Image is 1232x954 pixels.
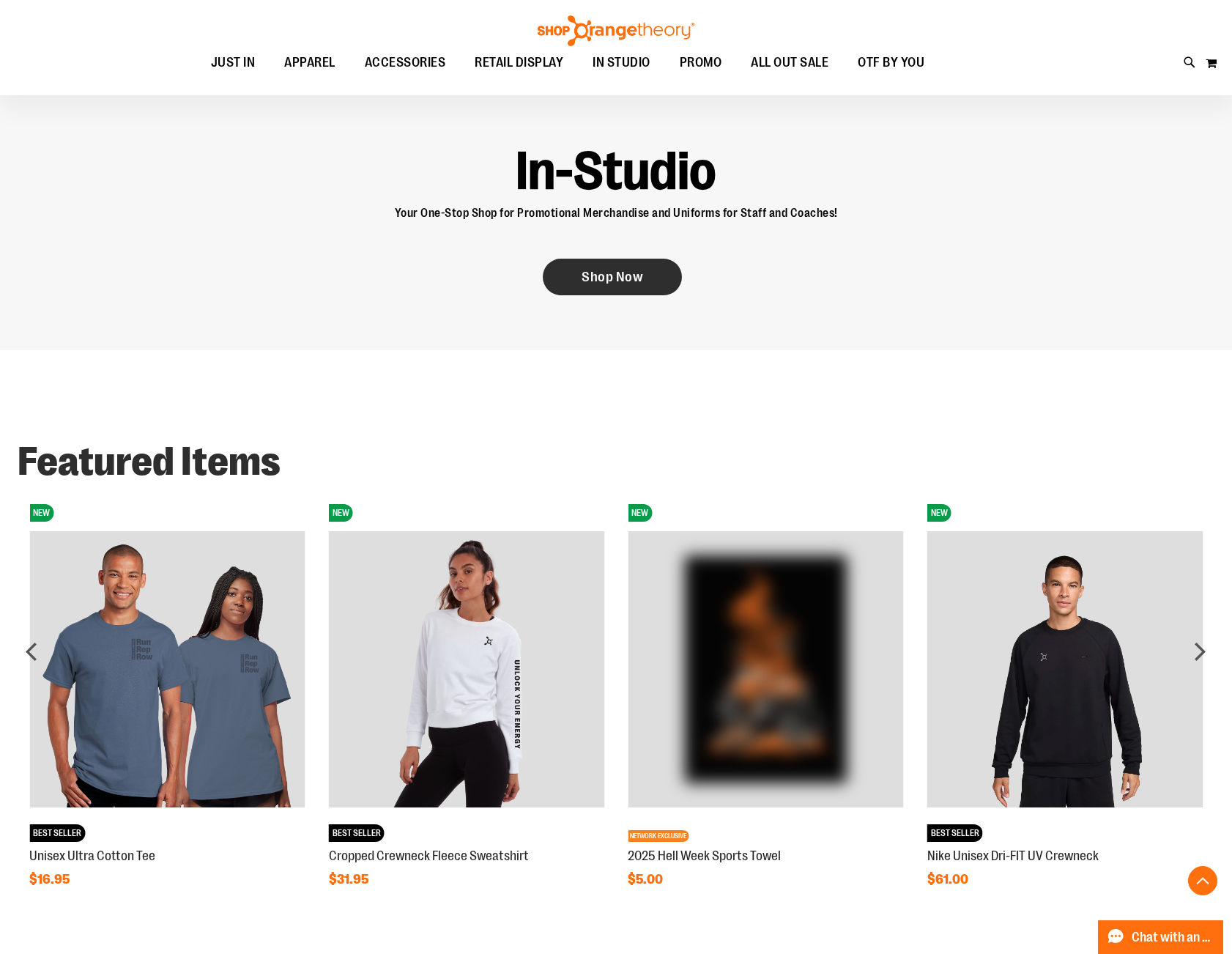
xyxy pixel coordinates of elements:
[927,531,1203,807] img: Nike Unisex Dri-FIT UV Crewneck
[329,504,353,522] span: NEW
[329,824,385,842] span: BEST SELLER
[927,848,1099,863] a: Nike Unisex Dri-FIT UV Crewneck
[365,46,446,79] span: ACCESSORIES
[628,830,689,842] span: NETWORK EXCLUSIVE
[18,637,47,666] div: prev
[535,15,697,46] img: Shop Orangetheory
[628,531,904,807] img: 2025 Hell Week Sports Towel
[329,848,529,863] a: Cropped Crewneck Fleece Sweatshirt
[329,832,605,844] a: Cropped Crewneck Fleece SweatshirtNEWBEST SELLER
[284,46,335,79] span: APPAREL
[927,872,971,887] span: $61.00
[582,269,643,285] span: Shop Now
[29,504,53,522] span: NEW
[29,872,72,887] span: $16.95
[516,141,716,201] strong: In-Studio
[475,46,563,79] span: RETAIL DISPLAY
[628,848,781,863] a: 2025 Hell Week Sports Towel
[927,824,983,842] span: BEST SELLER
[927,832,1203,844] a: Nike Unisex Dri-FIT UV CrewneckNEWBEST SELLER
[628,504,652,522] span: NEW
[628,832,904,844] a: 2025 Hell Week Sports TowelNEWNETWORK EXCLUSIVE
[329,872,371,887] span: $31.95
[29,531,305,807] img: Unisex Ultra Cotton Tee
[543,259,682,295] a: Shop Now
[751,46,828,79] span: ALL OUT SALE
[29,848,155,863] a: Unisex Ultra Cotton Tee
[927,504,951,522] span: NEW
[1185,637,1214,666] div: next
[680,46,722,79] span: PROMO
[628,872,665,887] span: $5.00
[593,46,650,79] span: IN STUDIO
[211,46,256,79] span: JUST IN
[1098,920,1224,954] button: Chat with an Expert
[1188,866,1217,895] button: Back To Top
[18,439,281,484] strong: Featured Items
[329,531,605,807] img: Cropped Crewneck Fleece Sweatshirt
[395,207,838,220] span: Your One-Stop Shop for Promotional Merchandise and Uniforms for Staff and Coaches!
[1132,931,1214,944] span: Chat with an Expert
[29,824,85,842] span: BEST SELLER
[29,832,305,844] a: Unisex Ultra Cotton TeeNEWBEST SELLER
[858,46,924,79] span: OTF BY YOU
